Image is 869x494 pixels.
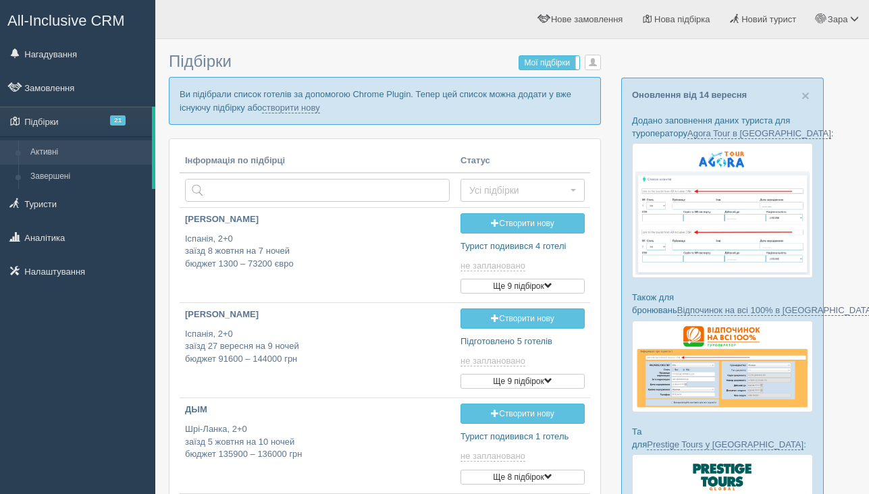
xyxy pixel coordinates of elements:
p: Також для бронювань : [632,291,813,317]
p: Підготовлено 5 готелів [460,335,585,348]
label: Мої підбірки [519,56,579,70]
span: Підбірки [169,52,232,70]
span: All-Inclusive CRM [7,12,125,29]
p: Турист подивився 4 готелі [460,240,585,253]
button: Close [801,88,810,103]
a: Створити нову [460,404,585,424]
a: Завершені [24,165,152,189]
span: не заплановано [460,260,525,271]
span: Усі підбірки [469,184,567,197]
a: не заплановано [460,356,528,366]
span: × [801,88,810,103]
a: [PERSON_NAME] Іспанія, 2+0заїзд 8 жовтня на 7 ночейбюджет 1300 – 73200 євро [180,208,455,281]
p: Та для : [632,425,813,451]
p: [PERSON_NAME] [185,213,450,226]
a: Prestige Tours у [GEOGRAPHIC_DATA] [647,439,804,450]
button: Ще 8 підбірок [460,470,585,485]
a: Створити нову [460,213,585,234]
p: ДЫМ [185,404,450,416]
p: Турист подивився 1 готель [460,431,585,443]
span: не заплановано [460,356,525,366]
a: Створити нову [460,308,585,329]
button: Усі підбірки [460,179,585,202]
a: створити нову [262,103,319,113]
img: agora-tour-%D1%84%D0%BE%D1%80%D0%BC%D0%B0-%D0%B1%D1%80%D0%BE%D0%BD%D1%8E%D0%B2%D0%B0%D0%BD%D0%BD%... [632,143,813,278]
a: ДЫМ Шрі-Ланка, 2+0заїзд 5 жовтня на 10 ночейбюджет 135900 – 136000 грн [180,398,455,472]
a: [PERSON_NAME] Іспанія, 2+0заїзд 27 вересня на 9 ночейбюджет 91600 – 144000 грн [180,303,455,377]
th: Інформація по підбірці [180,149,455,173]
a: All-Inclusive CRM [1,1,155,38]
span: Нова підбірка [654,14,710,24]
button: Ще 9 підбірок [460,374,585,389]
a: Оновлення від 14 вересня [632,90,747,100]
input: Пошук за країною або туристом [185,179,450,202]
p: Додано заповнення даних туриста для туроператору : [632,114,813,140]
a: не заплановано [460,260,528,271]
p: Іспанія, 2+0 заїзд 8 жовтня на 7 ночей бюджет 1300 – 73200 євро [185,233,450,271]
img: otdihnavse100--%D1%84%D0%BE%D1%80%D0%BC%D0%B0-%D0%B1%D1%80%D0%BE%D0%BD%D0%B8%D1%80%D0%BE%D0%B2%D0... [632,321,813,412]
p: [PERSON_NAME] [185,308,450,321]
button: Ще 9 підбірок [460,279,585,294]
th: Статус [455,149,590,173]
span: 21 [110,115,126,126]
span: Зара [828,14,848,24]
span: Новий турист [741,14,796,24]
p: Іспанія, 2+0 заїзд 27 вересня на 9 ночей бюджет 91600 – 144000 грн [185,328,450,366]
a: Agora Tour в [GEOGRAPHIC_DATA] [687,128,831,139]
a: не заплановано [460,451,528,462]
span: Нове замовлення [551,14,623,24]
a: Активні [24,140,152,165]
span: не заплановано [460,451,525,462]
p: Ви підібрали список готелів за допомогою Chrome Plugin. Тепер цей список можна додати у вже існую... [169,77,601,124]
p: Шрі-Ланка, 2+0 заїзд 5 жовтня на 10 ночей бюджет 135900 – 136000 грн [185,423,450,461]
